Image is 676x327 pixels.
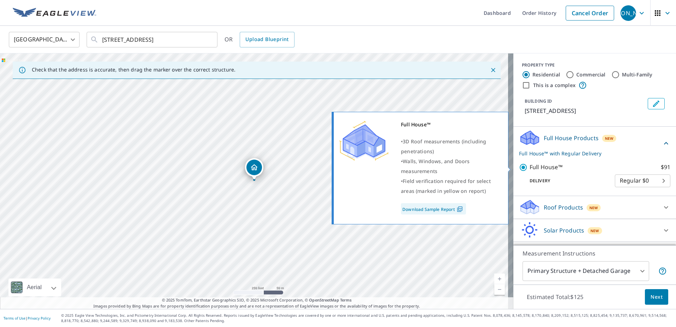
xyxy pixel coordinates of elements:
[339,120,389,162] img: Premium
[521,289,589,305] p: Estimated Total: $125
[525,107,645,115] p: [STREET_ADDRESS]
[651,293,663,302] span: Next
[61,313,672,323] p: © 2025 Eagle View Technologies, Inc. and Pictometry International Corp. All Rights Reserved. Repo...
[32,67,235,73] p: Check that the address is accurate, then drag the marker over the correct structure.
[522,62,668,68] div: PROPERTY TYPE
[544,203,583,212] p: Roof Products
[225,32,295,47] div: OR
[533,82,576,89] label: This is a complex
[590,228,599,234] span: New
[340,297,352,303] a: Terms
[401,156,499,176] div: •
[401,138,486,155] span: 3D Roof measurements (including penetrations)
[13,8,96,18] img: EV Logo
[401,176,499,196] div: •
[519,130,670,157] div: Full House ProductsNewFull House™ with Regular Delivery
[661,163,670,172] p: $91
[648,98,665,109] button: Edit building 1
[245,158,263,180] div: Dropped pin, building 1, Residential property, 416 Old Newport St Nanticoke, PA 18634
[658,267,667,275] span: Your report will include the primary structure and a detached garage if one exists.
[102,30,203,50] input: Search by address or latitude-longitude
[25,279,44,296] div: Aerial
[162,297,352,303] span: © 2025 TomTom, Earthstar Geographics SIO, © 2025 Microsoft Corporation, ©
[519,150,662,157] p: Full House™ with Regular Delivery
[494,274,505,284] a: Current Level 17, Zoom In
[544,134,599,142] p: Full House Products
[8,279,61,296] div: Aerial
[489,65,498,75] button: Close
[519,199,670,216] div: Roof ProductsNew
[494,284,505,295] a: Current Level 17, Zoom Out
[622,71,653,78] label: Multi-Family
[240,32,294,47] a: Upload Blueprint
[455,206,465,212] img: Pdf Icon
[544,226,584,235] p: Solar Products
[523,261,649,281] div: Primary Structure + Detached Garage
[525,98,552,104] p: BUILDING ID
[645,289,668,305] button: Next
[401,120,499,130] div: Full House™
[566,6,614,21] a: Cancel Order
[401,137,499,156] div: •
[615,171,670,191] div: Regular $0
[530,163,563,172] p: Full House™
[4,316,25,321] a: Terms of Use
[620,5,636,21] div: [PERSON_NAME]
[589,205,598,211] span: New
[245,35,289,44] span: Upload Blueprint
[519,178,615,184] p: Delivery
[4,316,51,320] p: |
[28,316,51,321] a: Privacy Policy
[605,136,614,141] span: New
[401,178,491,194] span: Field verification required for select areas (marked in yellow on report)
[519,222,670,239] div: Solar ProductsNew
[9,30,80,50] div: [GEOGRAPHIC_DATA]
[532,71,560,78] label: Residential
[576,71,606,78] label: Commercial
[401,158,470,174] span: Walls, Windows, and Doors measurements
[309,297,339,303] a: OpenStreetMap
[401,203,466,214] a: Download Sample Report
[523,249,667,258] p: Measurement Instructions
